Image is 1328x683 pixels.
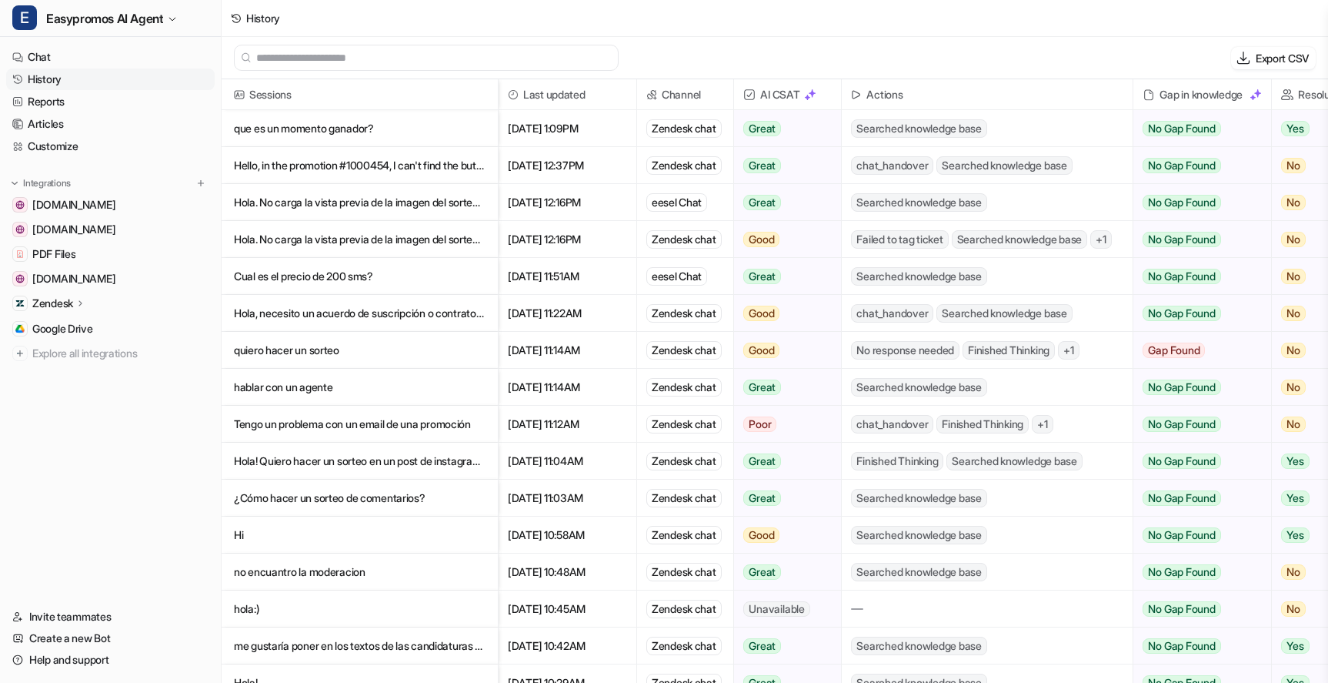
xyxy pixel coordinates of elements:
[1133,332,1260,369] button: Gap Found
[1133,480,1260,517] button: No Gap Found
[234,369,485,406] p: hablar con un agente
[6,69,215,90] a: History
[234,258,485,295] p: Cual es el precio de 200 sms?
[234,443,485,480] p: Hola! Quiero hacer un sorteo en un post de instagram que publiqué en mi perfil (
[228,79,492,110] span: Sessions
[32,321,93,336] span: Google Drive
[505,184,630,221] span: [DATE] 12:16PM
[505,110,630,147] span: [DATE] 1:09PM
[743,306,779,321] span: Good
[6,113,215,135] a: Articles
[743,454,781,469] span: Great
[1281,232,1306,247] span: No
[646,415,722,434] div: Zendesk chat
[1133,554,1260,591] button: No Gap Found
[1058,341,1079,360] span: + 1
[1133,258,1260,295] button: No Gap Found
[936,156,1072,175] span: Searched knowledge base
[851,230,948,249] span: Failed to tag ticket
[15,324,25,333] img: Google Drive
[234,332,485,369] p: quiero hacer un sorteo
[234,295,485,332] p: Hola, necesito un acuerdo de suscripción o contrato del plan que tenemos actualm
[851,193,986,212] span: Searched knowledge base
[646,526,722,544] div: Zendesk chat
[1143,527,1220,543] span: No Gap Found
[1133,184,1260,221] button: No Gap Found
[851,563,986,581] span: Searched knowledge base
[246,10,280,26] div: History
[505,554,630,591] span: [DATE] 10:48AM
[1143,306,1220,321] span: No Gap Found
[6,194,215,216] a: www.notion.com[DOMAIN_NAME]
[6,318,215,340] a: Google DriveGoogle Drive
[32,197,115,213] span: [DOMAIN_NAME]
[1143,638,1220,654] span: No Gap Found
[1143,269,1220,284] span: No Gap Found
[1133,110,1260,147] button: No Gap Found
[734,443,832,480] button: Great
[643,79,727,110] span: Channel
[851,267,986,286] span: Searched knowledge base
[1133,147,1260,184] button: No Gap Found
[32,341,209,366] span: Explore all integrations
[1133,443,1260,480] button: No Gap Found
[1143,417,1220,432] span: No Gap Found
[505,295,630,332] span: [DATE] 11:22AM
[734,258,832,295] button: Great
[734,295,832,332] button: Good
[32,296,73,311] p: Zendesk
[1143,121,1220,136] span: No Gap Found
[15,299,25,308] img: Zendesk
[646,563,722,581] div: Zendesk chat
[851,452,943,470] span: Finished Thinking
[734,332,832,369] button: Good
[646,378,722,397] div: Zendesk chat
[1143,601,1220,617] span: No Gap Found
[743,343,779,358] span: Good
[1143,454,1220,469] span: No Gap Found
[6,176,75,191] button: Integrations
[12,5,37,30] span: E
[743,269,781,284] span: Great
[851,341,959,360] span: No response needed
[505,332,630,369] span: [DATE] 11:14AM
[734,110,832,147] button: Great
[195,178,206,189] img: menu_add.svg
[6,268,215,290] a: www.easypromosapp.com[DOMAIN_NAME]
[734,406,832,443] button: Poor
[6,219,215,240] a: easypromos-apiref.redoc.ly[DOMAIN_NAME]
[1090,230,1112,249] span: + 1
[1231,47,1316,69] button: Export CSV
[851,637,986,655] span: Searched knowledge base
[6,343,215,364] a: Explore all integrations
[851,415,933,434] span: chat_handover
[6,136,215,157] a: Customize
[851,119,986,138] span: Searched knowledge base
[646,193,707,212] div: eesel Chat
[6,628,215,649] a: Create a new Bot
[646,637,722,655] div: Zendesk chat
[743,527,779,543] span: Good
[234,184,485,221] p: Hola. No carga la vista previa de la imagen del sorteo si lo compartes por Redes
[851,304,933,323] span: chat_handover
[505,443,630,480] span: [DATE] 11:04AM
[734,147,832,184] button: Great
[1281,454,1309,469] span: Yes
[734,184,832,221] button: Great
[734,221,832,258] button: Good
[505,406,630,443] span: [DATE] 11:12AM
[6,649,215,671] a: Help and support
[646,600,722,618] div: Zendesk chat
[234,591,485,628] p: hola:)
[866,79,903,110] h2: Actions
[963,341,1055,360] span: Finished Thinking
[734,480,832,517] button: Great
[1133,591,1260,628] button: No Gap Found
[1143,380,1220,395] span: No Gap Found
[1133,295,1260,332] button: No Gap Found
[505,79,630,110] span: Last updated
[646,267,707,286] div: eesel Chat
[505,480,630,517] span: [DATE] 11:03AM
[15,225,25,234] img: easypromos-apiref.redoc.ly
